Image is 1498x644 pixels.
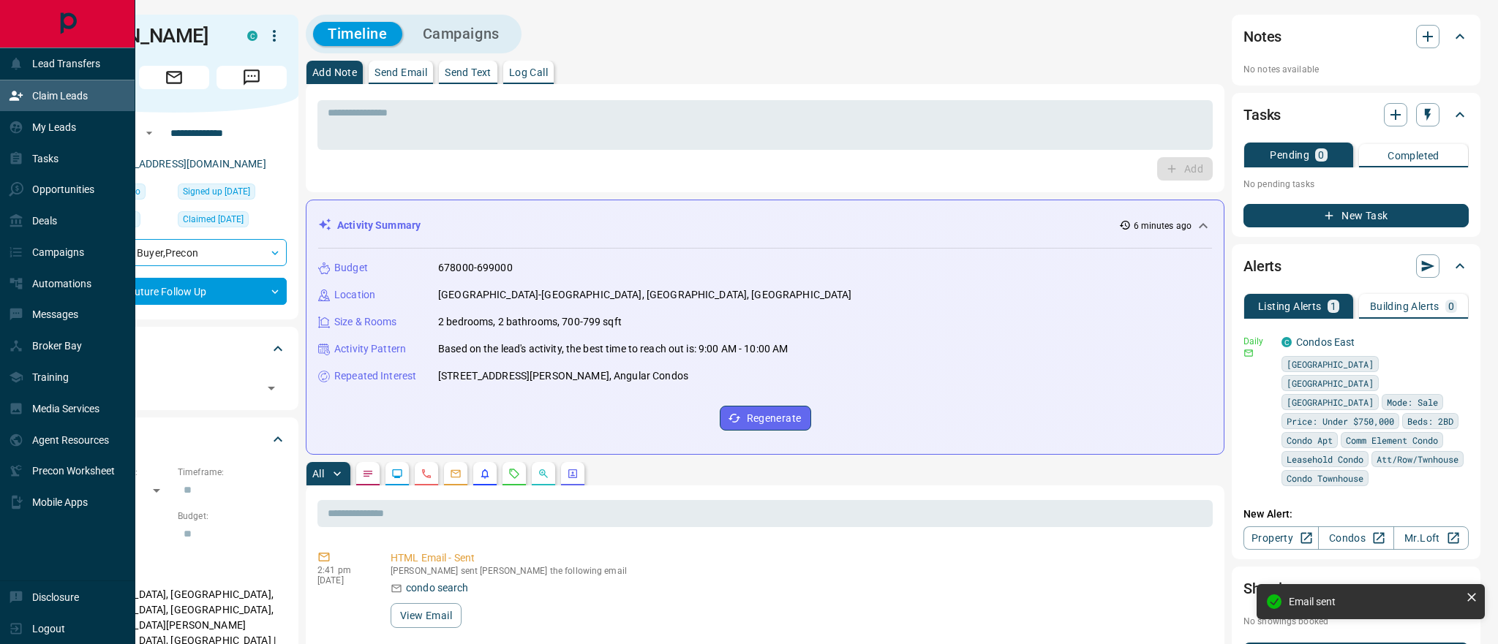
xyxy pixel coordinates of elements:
button: View Email [391,603,462,628]
p: All [312,469,324,479]
p: Timeframe: [178,466,287,479]
p: Pending [1270,150,1309,160]
h2: Showings [1243,577,1306,600]
h1: [PERSON_NAME] [61,24,225,48]
h2: Notes [1243,25,1281,48]
p: 6 minutes ago [1134,219,1192,232]
span: Att/Row/Twnhouse [1377,452,1459,466]
p: Completed [1388,151,1439,161]
span: Leasehold Condo [1287,452,1363,466]
svg: Listing Alerts [479,468,491,480]
button: Open [140,124,158,142]
svg: Requests [508,468,520,480]
a: Condos [1318,526,1393,550]
span: Message [217,66,287,89]
span: Mode: Sale [1387,395,1438,409]
p: Location [334,287,375,303]
div: Future Follow Up [61,278,287,305]
p: Based on the lead's activity, the best time to reach out is: 9:00 AM - 10:00 AM [438,341,788,357]
svg: Calls [421,468,432,480]
p: Add Note [312,67,357,77]
div: Tasks [1243,97,1469,132]
p: [PERSON_NAME] sent [PERSON_NAME] the following email [391,566,1207,576]
p: No pending tasks [1243,173,1469,195]
p: Activity Summary [337,218,421,233]
div: Criteria [61,422,287,457]
p: [DATE] [317,575,369,586]
p: Areas Searched: [61,569,287,583]
p: Building Alerts [1370,301,1439,311]
a: [EMAIL_ADDRESS][DOMAIN_NAME] [101,158,266,170]
svg: Opportunities [538,468,549,480]
h2: Alerts [1243,254,1281,278]
p: Daily [1243,335,1273,348]
p: condo search [406,580,469,596]
span: Email [139,66,209,89]
p: 2:41 pm [317,565,369,575]
div: Buyer , Precon [61,239,287,266]
span: Comm Element Condo [1346,433,1438,447]
p: Send Email [374,67,427,77]
svg: Agent Actions [567,468,579,480]
div: Alerts [1243,249,1469,284]
p: No showings booked [1243,615,1469,628]
a: Property [1243,526,1319,550]
p: Budget: [178,509,287,523]
span: Claimed [DATE] [183,212,244,227]
p: Send Text [445,67,492,77]
div: Thu Aug 14 2025 [178,183,287,204]
svg: Emails [450,468,462,480]
p: 678000-699000 [438,260,513,276]
svg: Notes [362,468,374,480]
p: Size & Rooms [334,314,397,330]
p: 1 [1330,301,1336,311]
span: [GEOGRAPHIC_DATA] [1287,395,1374,409]
p: [GEOGRAPHIC_DATA]-[GEOGRAPHIC_DATA], [GEOGRAPHIC_DATA], [GEOGRAPHIC_DATA] [438,287,852,303]
div: Thu Aug 14 2025 [178,211,287,232]
p: Log Call [509,67,548,77]
button: New Task [1243,204,1469,227]
span: Beds: 2BD [1407,414,1453,428]
p: [STREET_ADDRESS][PERSON_NAME], Angular Condos [438,368,688,384]
span: Price: Under $750,000 [1287,414,1394,428]
p: Repeated Interest [334,368,416,384]
p: 2 bedrooms, 2 bathrooms, 700-799 sqft [438,314,622,330]
span: [GEOGRAPHIC_DATA] [1287,376,1374,390]
p: No notes available [1243,63,1469,76]
button: Campaigns [408,22,514,46]
p: Budget [334,260,368,276]
p: 0 [1318,150,1324,160]
h2: Tasks [1243,103,1281,126]
div: Activity Summary6 minutes ago [318,212,1212,239]
svg: Lead Browsing Activity [391,468,403,480]
span: Signed up [DATE] [183,184,250,199]
button: Timeline [313,22,402,46]
span: [GEOGRAPHIC_DATA] [1287,357,1374,371]
a: Mr.Loft [1393,526,1469,550]
p: Activity Pattern [334,341,406,357]
span: Condo Townhouse [1287,471,1363,485]
div: Notes [1243,19,1469,54]
div: Tags [61,331,287,366]
p: 0 [1448,301,1454,311]
button: Regenerate [720,406,811,431]
p: New Alert: [1243,507,1469,522]
svg: Email [1243,348,1254,358]
div: Showings [1243,571,1469,606]
a: Condos East [1296,336,1355,348]
span: Condo Apt [1287,433,1333,447]
p: Listing Alerts [1258,301,1322,311]
p: HTML Email - Sent [391,550,1207,566]
div: Email sent [1289,596,1460,607]
button: Open [261,378,282,398]
div: condos.ca [247,31,257,41]
div: condos.ca [1281,337,1292,347]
